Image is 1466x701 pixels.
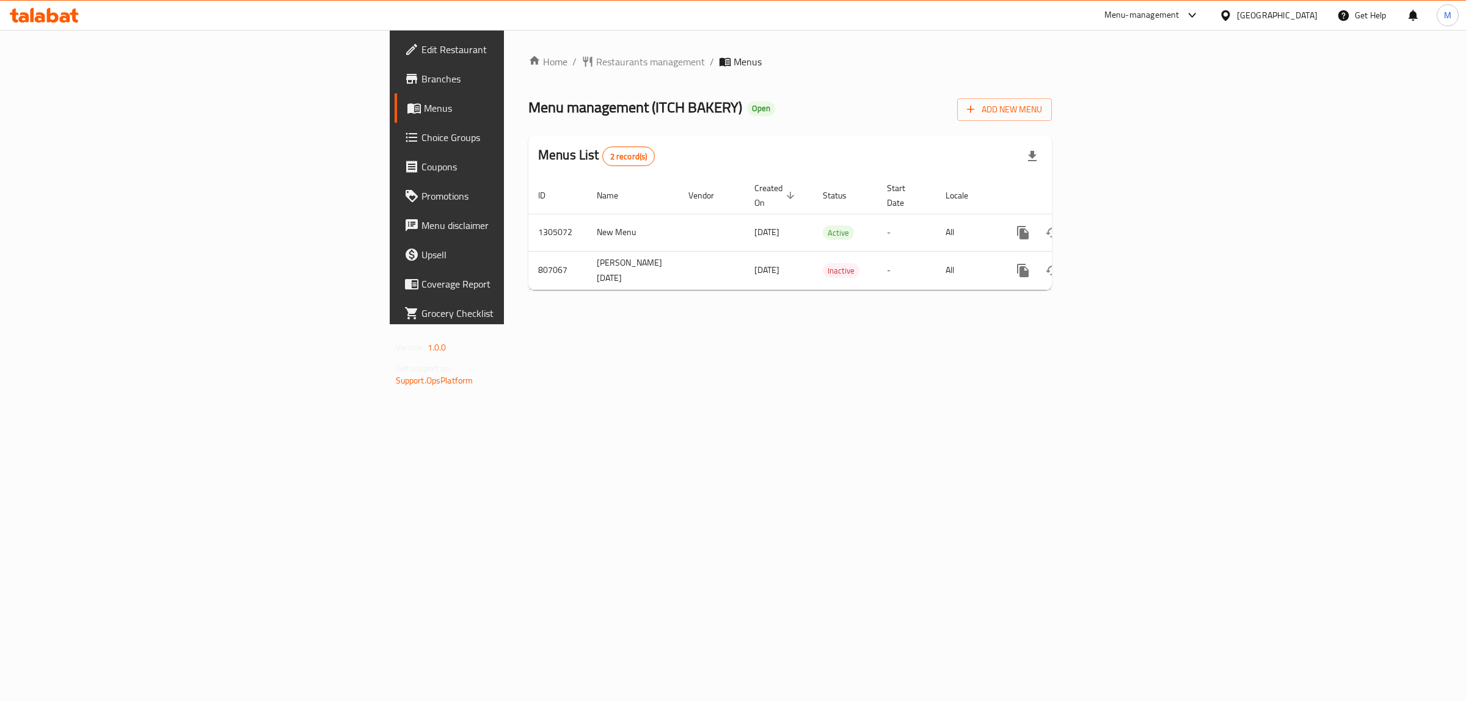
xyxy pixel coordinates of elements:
span: Version: [396,340,426,355]
span: Coverage Report [421,277,625,291]
span: Menus [734,54,762,69]
a: Edit Restaurant [395,35,635,64]
a: Promotions [395,181,635,211]
span: Promotions [421,189,625,203]
span: 2 record(s) [603,151,655,162]
td: All [936,251,999,289]
th: Actions [999,177,1136,214]
span: Locale [946,188,984,203]
span: 1.0.0 [428,340,447,355]
span: Restaurants management [596,54,705,69]
div: Inactive [823,263,859,278]
span: Name [597,188,634,203]
span: Add New Menu [967,102,1042,117]
span: Start Date [887,181,921,210]
div: Active [823,225,854,240]
button: more [1008,218,1038,247]
a: Upsell [395,240,635,269]
span: [DATE] [754,224,779,240]
a: Choice Groups [395,123,635,152]
span: Get support on: [396,360,452,376]
span: Edit Restaurant [421,42,625,57]
table: enhanced table [528,177,1136,290]
nav: breadcrumb [528,54,1052,69]
button: Add New Menu [957,98,1052,121]
span: Status [823,188,862,203]
a: Support.OpsPlatform [396,372,473,388]
span: Branches [421,71,625,86]
span: Created On [754,181,798,210]
span: Choice Groups [421,130,625,145]
span: Grocery Checklist [421,306,625,321]
button: Change Status [1038,218,1067,247]
li: / [710,54,714,69]
div: [GEOGRAPHIC_DATA] [1237,9,1318,22]
a: Menu disclaimer [395,211,635,240]
a: Menus [395,93,635,123]
span: Coupons [421,159,625,174]
td: - [877,251,936,289]
button: more [1008,256,1038,285]
td: - [877,214,936,251]
span: ID [538,188,561,203]
button: Change Status [1038,256,1067,285]
div: Open [747,101,775,116]
td: All [936,214,999,251]
span: Inactive [823,264,859,278]
span: Vendor [688,188,730,203]
span: Menu management ( ITCH BAKERY ) [528,93,742,121]
div: Total records count [602,147,655,166]
a: Restaurants management [582,54,705,69]
a: Coverage Report [395,269,635,299]
a: Grocery Checklist [395,299,635,328]
span: M [1444,9,1451,22]
div: Export file [1018,142,1047,171]
span: Active [823,226,854,240]
div: Menu-management [1104,8,1180,23]
span: [DATE] [754,262,779,278]
a: Coupons [395,152,635,181]
span: Open [747,103,775,114]
a: Branches [395,64,635,93]
h2: Menus List [538,146,655,166]
span: Menus [424,101,625,115]
span: Menu disclaimer [421,218,625,233]
span: Upsell [421,247,625,262]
